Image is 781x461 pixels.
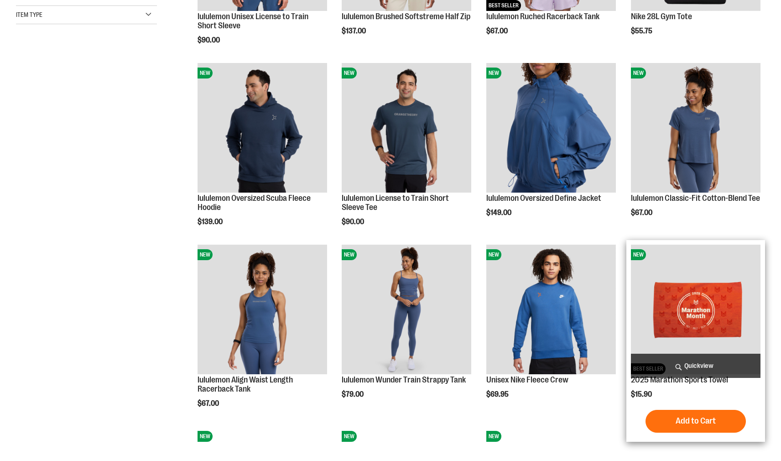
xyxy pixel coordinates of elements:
img: lululemon Oversized Scuba Fleece Hoodie [198,63,327,193]
a: lululemon License to Train Short Sleeve Tee [342,194,449,212]
a: lululemon Wunder Train Strappy TankNEW [342,245,471,376]
a: lululemon Classic-Fit Cotton-Blend Tee [631,194,760,203]
span: $55.75 [631,27,654,35]
a: Quickview [631,354,760,378]
span: NEW [486,68,501,79]
div: product [193,58,332,249]
span: $149.00 [486,209,513,217]
div: product [626,240,765,442]
div: product [482,240,620,422]
span: NEW [486,431,501,442]
a: lululemon Oversized Scuba Fleece HoodieNEW [198,63,327,194]
img: lululemon Align Waist Length Racerback Tank [198,245,327,374]
span: NEW [631,249,646,260]
div: product [337,240,476,422]
a: lululemon Classic-Fit Cotton-Blend TeeNEW [631,63,760,194]
span: NEW [198,249,213,260]
span: $90.00 [342,218,365,226]
div: product [482,58,620,240]
a: lululemon Brushed Softstreme Half Zip [342,12,470,21]
span: $67.00 [486,27,509,35]
a: 2025 Marathon Sports Towel [631,375,728,384]
a: lululemon Unisex License to Train Short Sleeve [198,12,308,30]
a: lululemon License to Train Short Sleeve TeeNEW [342,63,471,194]
span: $69.95 [486,390,510,398]
a: Unisex Nike Fleece CrewNEW [486,245,616,376]
span: NEW [486,249,501,260]
img: 2025 Marathon Sports Towel [631,245,760,374]
img: lululemon Oversized Define Jacket [486,63,616,193]
a: lululemon Oversized Scuba Fleece Hoodie [198,194,311,212]
img: lululemon License to Train Short Sleeve Tee [342,63,471,193]
img: lululemon Wunder Train Strappy Tank [342,245,471,374]
div: product [626,58,765,240]
span: Add to Cart [676,416,716,426]
span: $90.00 [198,36,221,44]
a: Nike 28L Gym Tote [631,12,692,21]
span: $67.00 [198,399,220,408]
span: $79.00 [342,390,365,398]
img: lululemon Classic-Fit Cotton-Blend Tee [631,63,760,193]
a: lululemon Oversized Define JacketNEW [486,63,616,194]
a: 2025 Marathon Sports TowelNEWBEST SELLER [631,245,760,376]
a: lululemon Oversized Define Jacket [486,194,601,203]
span: NEW [198,68,213,79]
span: NEW [342,68,357,79]
div: product [337,58,476,249]
span: $15.90 [631,390,653,398]
a: lululemon Align Waist Length Racerback TankNEW [198,245,327,376]
a: Unisex Nike Fleece Crew [486,375,568,384]
span: $67.00 [631,209,654,217]
span: NEW [198,431,213,442]
a: lululemon Wunder Train Strappy Tank [342,375,466,384]
span: NEW [342,249,357,260]
span: $139.00 [198,218,224,226]
button: Add to Cart [646,410,746,433]
a: lululemon Ruched Racerback Tank [486,12,599,21]
a: lululemon Align Waist Length Racerback Tank [198,375,293,393]
span: NEW [631,68,646,79]
span: $137.00 [342,27,367,35]
div: product [193,240,332,431]
span: Item Type [16,11,42,18]
span: NEW [342,431,357,442]
img: Unisex Nike Fleece Crew [486,245,616,374]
